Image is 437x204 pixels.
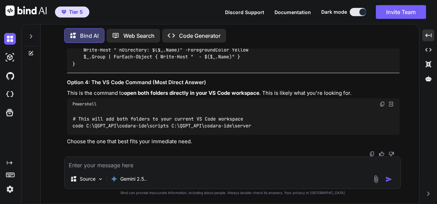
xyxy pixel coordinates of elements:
[4,89,16,100] img: cloudideIcon
[389,151,394,157] img: dislike
[380,101,385,107] img: copy
[369,151,375,157] img: copy
[372,175,380,183] img: attachment
[80,32,99,40] p: Bind AI
[321,9,347,15] span: Dark mode
[64,190,401,195] p: Bind can provide inaccurate information, including about people. Always double-check its answers....
[123,32,155,40] p: Web Search
[4,70,16,82] img: githubDark
[61,10,66,14] img: premium
[67,79,400,87] h3: Option 4: The VS Code Command (Most Direct Answer)
[111,175,117,182] img: Gemini 2.5 Pro
[225,9,264,15] span: Discord Support
[72,115,251,129] code: # This will add both folders to your current VS Code workspace code C:\QGPT_API\codara-ide\script...
[98,176,103,182] img: Pick Models
[120,175,147,182] p: Gemini 2.5..
[124,90,259,96] strong: open both folders directly in your VS Code workspace
[179,32,221,40] p: Code Generator
[4,33,16,45] img: darkChat
[67,89,400,97] p: This is the command to . This is likely what you're looking for.
[388,101,394,107] img: Open in Browser
[385,176,392,183] img: icon
[5,5,47,16] img: Bind AI
[4,52,16,63] img: darkAi-studio
[67,138,400,146] p: Choose the one that best fits your immediate need.
[80,175,96,182] p: Source
[55,7,89,18] button: premiumTier 5
[225,9,264,16] button: Discord Support
[376,5,426,19] button: Invite Team
[4,183,16,195] img: settings
[379,151,384,157] img: like
[69,9,83,15] span: Tier 5
[72,32,392,67] code: Get-ChildItem -Path "C:\QGPT_API\codara-ide\scripts", "C:\QGPT_API\codara-ide\server" -Recurse -F...
[274,9,311,15] span: Documentation
[274,9,311,16] button: Documentation
[72,101,97,107] span: Powershell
